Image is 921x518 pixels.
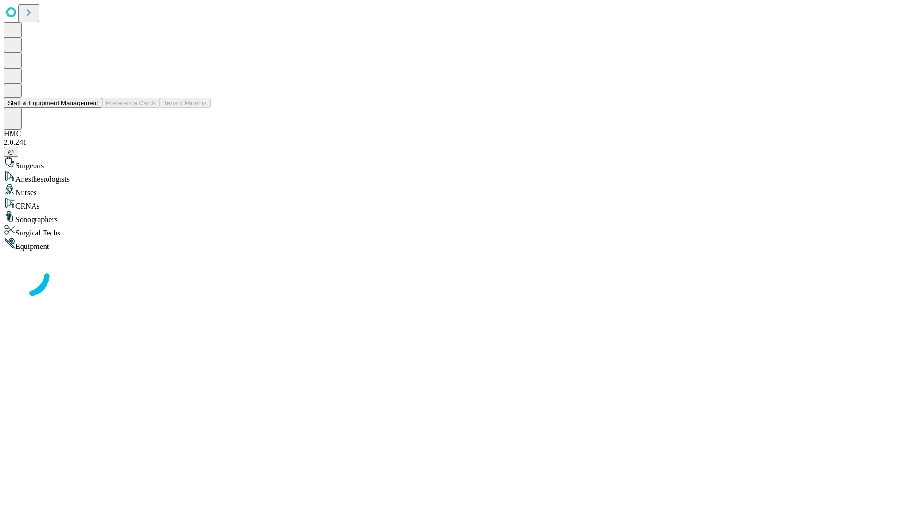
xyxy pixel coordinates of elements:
[4,184,917,197] div: Nurses
[4,211,917,224] div: Sonographers
[4,157,917,170] div: Surgeons
[102,98,160,108] button: Preference Cards
[4,129,917,138] div: HMC
[4,98,102,108] button: Staff & Equipment Management
[160,98,211,108] button: Tenant Params
[4,224,917,237] div: Surgical Techs
[4,170,917,184] div: Anesthesiologists
[4,237,917,251] div: Equipment
[8,148,14,155] span: @
[4,138,917,147] div: 2.0.241
[4,147,18,157] button: @
[4,197,917,211] div: CRNAs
